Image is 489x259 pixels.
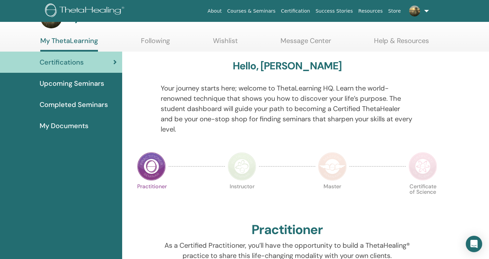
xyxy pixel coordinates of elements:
span: My Documents [40,121,88,131]
a: Courses & Seminars [225,5,278,17]
a: Following [141,37,170,50]
h3: My Dashboard [65,11,134,24]
span: Certifications [40,57,84,67]
img: Master [318,152,347,181]
p: Certificate of Science [408,184,437,213]
img: Certificate of Science [408,152,437,181]
img: default.jpg [409,5,420,16]
a: Success Stories [313,5,356,17]
a: About [205,5,224,17]
span: Upcoming Seminars [40,78,104,88]
img: Practitioner [137,152,166,181]
a: Store [386,5,404,17]
p: Instructor [228,184,256,213]
h3: Hello, [PERSON_NAME] [233,60,342,72]
a: Help & Resources [374,37,429,50]
div: Open Intercom Messenger [466,236,482,252]
p: Practitioner [137,184,166,213]
a: Resources [356,5,386,17]
p: Your journey starts here; welcome to ThetaLearning HQ. Learn the world-renowned technique that sh... [161,83,414,134]
a: Wishlist [213,37,238,50]
p: Master [318,184,347,213]
h2: Practitioner [251,222,323,238]
a: My ThetaLearning [40,37,98,52]
span: Completed Seminars [40,99,108,110]
img: logo.png [45,3,127,19]
img: Instructor [228,152,256,181]
a: Message Center [281,37,331,50]
a: Certification [278,5,313,17]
